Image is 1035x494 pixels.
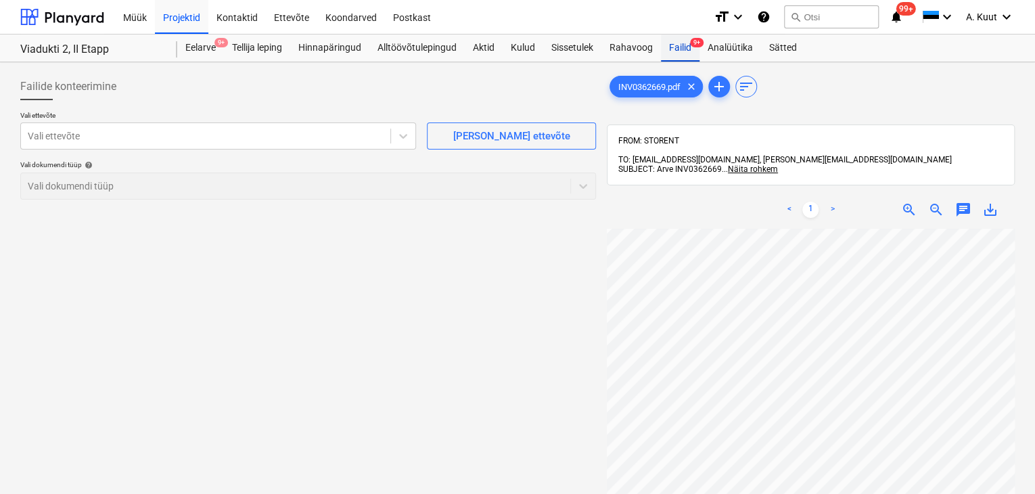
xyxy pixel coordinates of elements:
[82,161,93,169] span: help
[730,9,746,25] i: keyboard_arrow_down
[955,202,971,218] span: chat
[998,9,1015,25] i: keyboard_arrow_down
[369,35,465,62] a: Alltöövõtulepingud
[290,35,369,62] a: Hinnapäringud
[618,164,722,174] span: SUBJECT: Arve INV0362669
[967,429,1035,494] iframe: Chat Widget
[465,35,503,62] a: Aktid
[543,35,601,62] a: Sissetulek
[967,429,1035,494] div: Vestlusvidin
[896,2,916,16] span: 99+
[661,35,699,62] a: Failid9+
[711,78,727,95] span: add
[214,38,228,47] span: 9+
[728,164,778,174] span: Näita rohkem
[690,38,704,47] span: 9+
[609,76,703,97] div: INV0362669.pdf
[722,164,778,174] span: ...
[784,5,879,28] button: Otsi
[699,35,761,62] a: Analüütika
[503,35,543,62] a: Kulud
[738,78,754,95] span: sort
[20,160,596,169] div: Vali dokumendi tüüp
[802,202,819,218] a: Page 1 is your current page
[824,202,840,218] a: Next page
[982,202,998,218] span: save_alt
[781,202,797,218] a: Previous page
[618,136,679,145] span: FROM: STORENT
[601,35,661,62] a: Rahavoog
[610,82,689,92] span: INV0362669.pdf
[757,9,770,25] i: Abikeskus
[20,78,116,95] span: Failide konteerimine
[761,35,805,62] a: Sätted
[683,78,699,95] span: clear
[177,35,224,62] a: Eelarve9+
[928,202,944,218] span: zoom_out
[790,12,801,22] span: search
[618,155,952,164] span: TO: [EMAIL_ADDRESS][DOMAIN_NAME], [PERSON_NAME][EMAIL_ADDRESS][DOMAIN_NAME]
[966,12,997,22] span: A. Kuut
[224,35,290,62] a: Tellija leping
[20,111,416,122] p: Vali ettevõte
[901,202,917,218] span: zoom_in
[714,9,730,25] i: format_size
[939,9,955,25] i: keyboard_arrow_down
[453,127,570,145] div: [PERSON_NAME] ettevõte
[20,43,161,57] div: Viadukti 2, II Etapp
[177,35,224,62] div: Eelarve
[661,35,699,62] div: Failid
[427,122,596,150] button: [PERSON_NAME] ettevõte
[890,9,903,25] i: notifications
